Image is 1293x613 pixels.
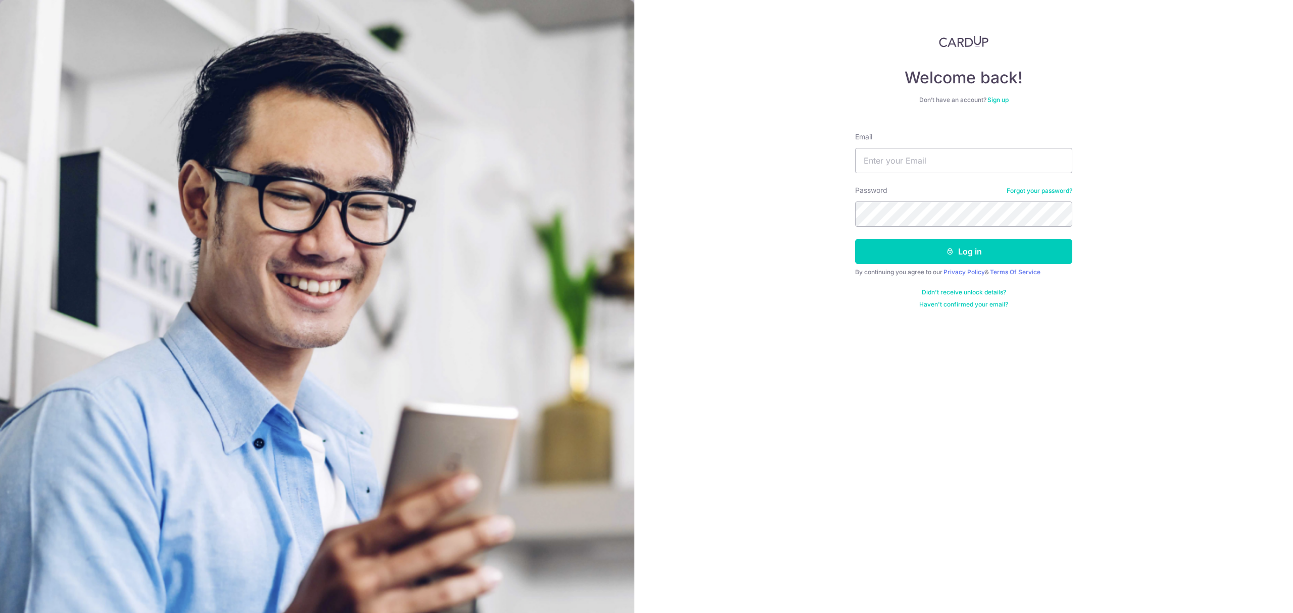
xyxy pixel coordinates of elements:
a: Privacy Policy [943,268,985,276]
img: CardUp Logo [939,35,988,47]
h4: Welcome back! [855,68,1072,88]
a: Forgot your password? [1007,187,1072,195]
input: Enter your Email [855,148,1072,173]
div: Don’t have an account? [855,96,1072,104]
div: By continuing you agree to our & [855,268,1072,276]
a: Haven't confirmed your email? [919,300,1008,309]
label: Password [855,185,887,195]
button: Log in [855,239,1072,264]
a: Didn't receive unlock details? [922,288,1006,296]
a: Sign up [987,96,1009,104]
a: Terms Of Service [990,268,1040,276]
label: Email [855,132,872,142]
